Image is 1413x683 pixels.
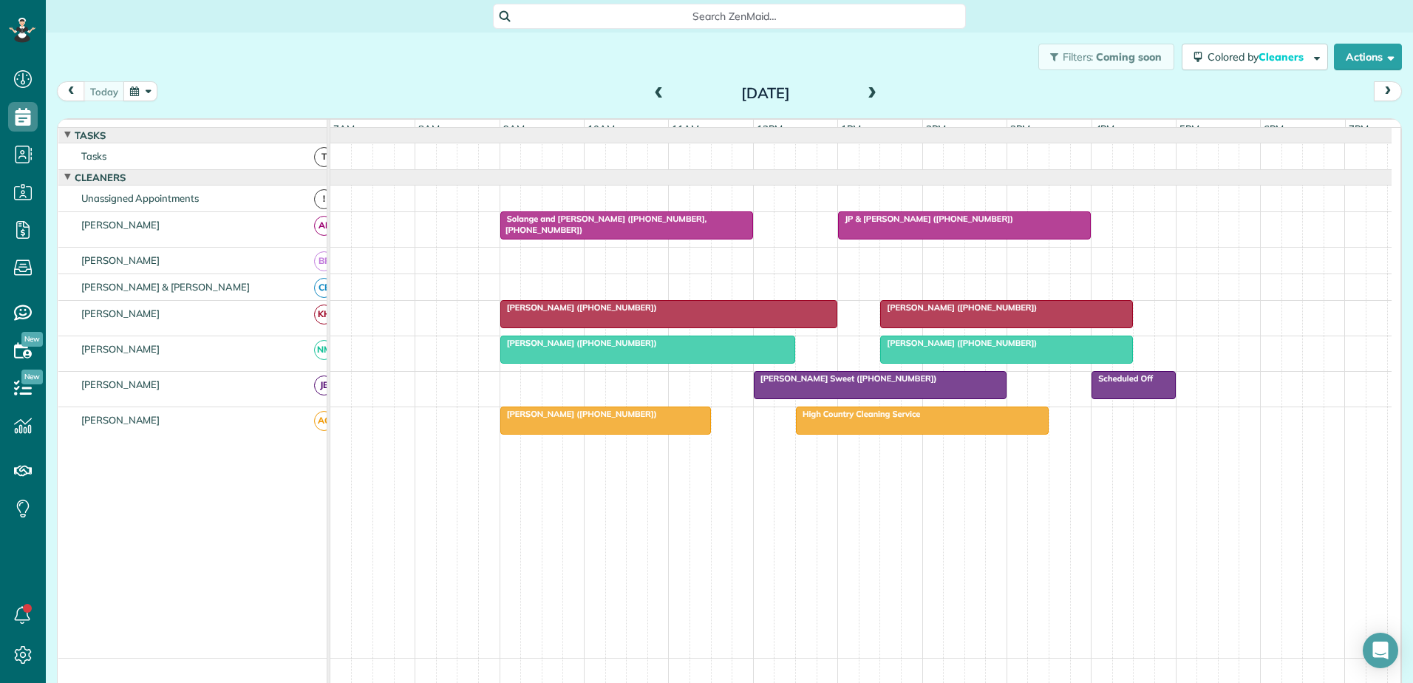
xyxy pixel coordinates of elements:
h2: [DATE] [673,85,858,101]
span: [PERSON_NAME] [78,254,163,266]
button: prev [57,81,85,101]
div: Open Intercom Messenger [1363,633,1398,668]
span: Coming soon [1096,50,1162,64]
span: Filters: [1063,50,1094,64]
span: AG [314,411,334,431]
span: JB [314,376,334,395]
span: 1pm [838,123,864,135]
span: 5pm [1177,123,1202,135]
span: 11am [669,123,702,135]
span: ! [314,189,334,209]
span: [PERSON_NAME] ([PHONE_NUMBER]) [500,302,658,313]
span: Tasks [72,129,109,141]
span: High Country Cleaning Service [795,409,921,419]
span: 9am [500,123,528,135]
span: 2pm [923,123,949,135]
button: today [84,81,125,101]
span: 12pm [754,123,786,135]
span: AF [314,216,334,236]
span: 3pm [1007,123,1033,135]
span: New [21,332,43,347]
span: NM [314,340,334,360]
span: [PERSON_NAME] [78,414,163,426]
span: Scheduled Off [1091,373,1154,384]
span: [PERSON_NAME] ([PHONE_NUMBER]) [500,409,658,419]
span: Cleaners [72,171,129,183]
span: T [314,147,334,167]
span: [PERSON_NAME] [78,378,163,390]
button: next [1374,81,1402,101]
span: Cleaners [1259,50,1306,64]
span: JP & [PERSON_NAME] ([PHONE_NUMBER]) [837,214,1014,224]
span: 8am [415,123,443,135]
span: [PERSON_NAME] [78,307,163,319]
button: Colored byCleaners [1182,44,1328,70]
span: Colored by [1208,50,1309,64]
span: 7pm [1346,123,1372,135]
span: 4pm [1092,123,1118,135]
span: [PERSON_NAME] [78,219,163,231]
span: KH [314,305,334,324]
span: Tasks [78,150,109,162]
span: Solange and [PERSON_NAME] ([PHONE_NUMBER], [PHONE_NUMBER]) [500,214,707,234]
span: 10am [585,123,618,135]
span: 6pm [1261,123,1287,135]
span: [PERSON_NAME] Sweet ([PHONE_NUMBER]) [753,373,938,384]
span: [PERSON_NAME] ([PHONE_NUMBER]) [879,302,1038,313]
span: Unassigned Appointments [78,192,202,204]
span: 7am [330,123,358,135]
span: [PERSON_NAME] ([PHONE_NUMBER]) [879,338,1038,348]
span: [PERSON_NAME] & [PERSON_NAME] [78,281,253,293]
span: [PERSON_NAME] [78,343,163,355]
span: [PERSON_NAME] ([PHONE_NUMBER]) [500,338,658,348]
button: Actions [1334,44,1402,70]
span: New [21,370,43,384]
span: CB [314,278,334,298]
span: BR [314,251,334,271]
